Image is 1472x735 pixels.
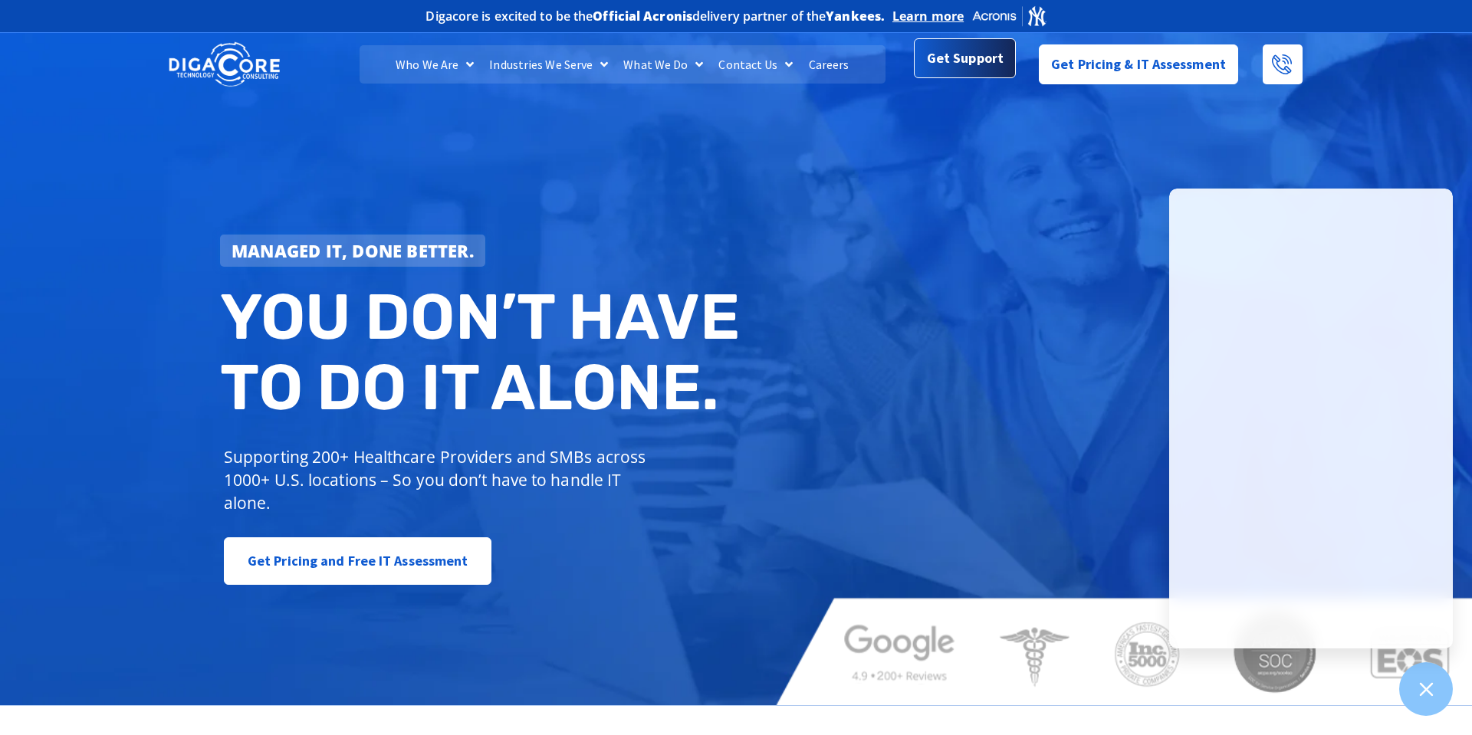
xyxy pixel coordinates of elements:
[1169,189,1453,648] iframe: Chatgenie Messenger
[360,45,886,84] nav: Menu
[220,282,747,422] h2: You don’t have to do IT alone.
[1051,49,1226,80] span: Get Pricing & IT Assessment
[426,10,885,22] h2: Digacore is excited to be the delivery partner of the
[927,43,1004,74] span: Get Support
[481,45,616,84] a: Industries We Serve
[616,45,711,84] a: What We Do
[801,45,857,84] a: Careers
[169,41,280,89] img: DigaCore Technology Consulting
[593,8,692,25] b: Official Acronis
[248,546,468,576] span: Get Pricing and Free IT Assessment
[224,445,652,514] p: Supporting 200+ Healthcare Providers and SMBs across 1000+ U.S. locations – So you don’t have to ...
[711,45,800,84] a: Contact Us
[914,38,1016,78] a: Get Support
[220,235,485,267] a: Managed IT, done better.
[1039,44,1238,84] a: Get Pricing & IT Assessment
[232,239,474,262] strong: Managed IT, done better.
[388,45,481,84] a: Who We Are
[971,5,1046,27] img: Acronis
[224,537,491,585] a: Get Pricing and Free IT Assessment
[892,8,964,24] a: Learn more
[826,8,885,25] b: Yankees.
